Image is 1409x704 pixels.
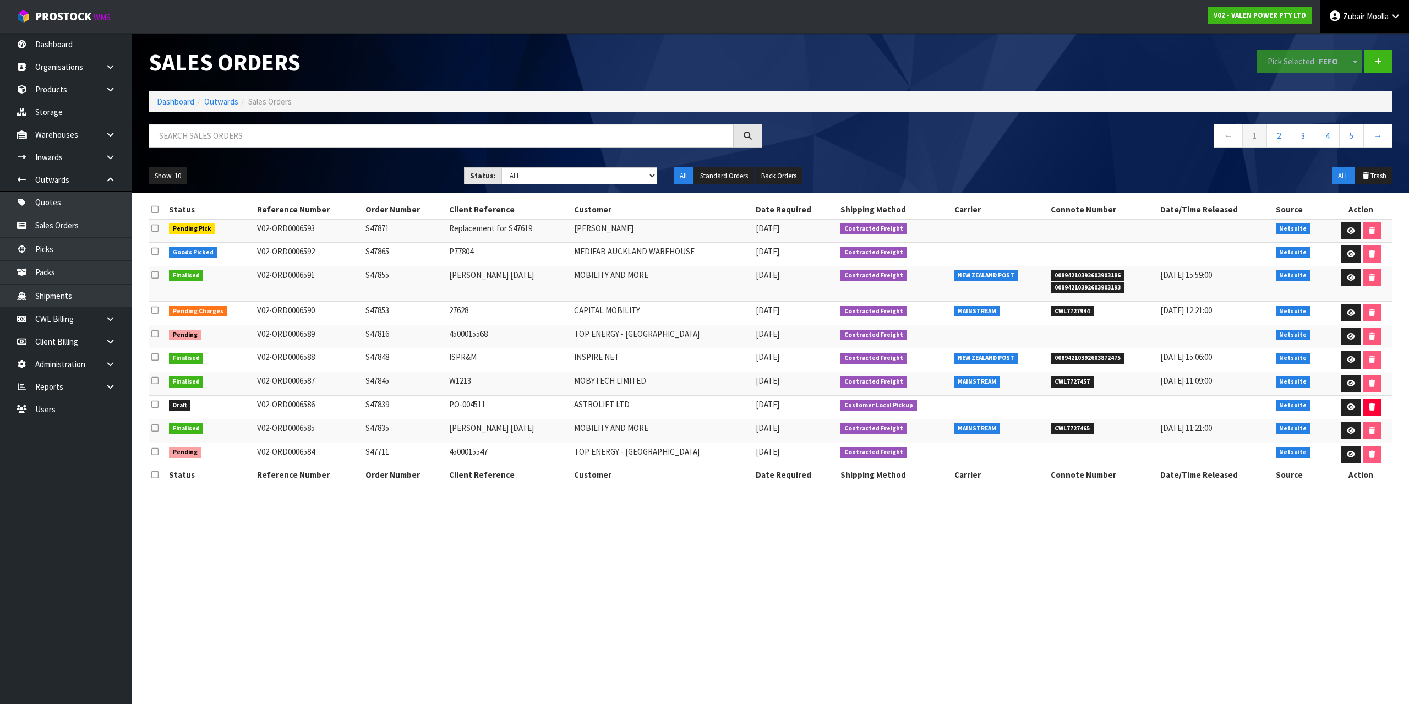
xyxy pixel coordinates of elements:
td: S47845 [363,372,446,396]
h1: Sales Orders [149,50,762,75]
span: ProStock [35,9,91,24]
span: NEW ZEALAND POST [954,353,1019,364]
a: 4 [1315,124,1340,148]
td: MOBYTECH LIMITED [571,372,753,396]
a: Outwards [204,96,238,107]
span: Contracted Freight [840,270,907,281]
th: Date Required [753,201,838,219]
th: Client Reference [446,466,572,484]
td: ISPR&M [446,348,572,372]
span: Sales Orders [248,96,292,107]
span: Pending Pick [169,223,215,234]
a: 5 [1339,124,1364,148]
span: Goods Picked [169,247,217,258]
th: Source [1273,201,1329,219]
span: [DATE] [756,446,779,457]
th: Action [1329,201,1392,219]
td: S47865 [363,243,446,266]
th: Reference Number [254,201,363,219]
td: S47848 [363,348,446,372]
span: [DATE] 12:21:00 [1160,305,1212,315]
span: Finalised [169,376,204,388]
th: Status [166,201,254,219]
td: S47855 [363,266,446,301]
span: Finalised [169,270,204,281]
td: V02-ORD0006588 [254,348,363,372]
button: ALL [1332,167,1355,185]
td: CAPITAL MOBILITY [571,301,753,325]
th: Customer [571,466,753,484]
span: [DATE] [756,329,779,339]
a: 3 [1291,124,1315,148]
th: Date/Time Released [1157,466,1273,484]
td: 27628 [446,301,572,325]
th: Client Reference [446,201,572,219]
span: Netsuite [1276,423,1311,434]
td: V02-ORD0006592 [254,243,363,266]
span: [DATE] [756,223,779,233]
span: Pending Charges [169,306,227,317]
small: WMS [94,12,111,23]
span: [DATE] [756,375,779,386]
td: MOBILITY AND MORE [571,266,753,301]
td: INSPIRE NET [571,348,753,372]
span: Moolla [1367,11,1389,21]
td: MOBILITY AND MORE [571,419,753,443]
button: Standard Orders [694,167,754,185]
strong: FEFO [1319,56,1338,67]
th: Status [166,466,254,484]
span: Contracted Freight [840,223,907,234]
span: Draft [169,400,191,411]
td: W1213 [446,372,572,396]
button: All [674,167,693,185]
span: Netsuite [1276,376,1311,388]
span: Pending [169,447,201,458]
button: Trash [1356,167,1392,185]
td: [PERSON_NAME] [DATE] [446,266,572,301]
td: 4500015568 [446,325,572,348]
span: 00894210392603872475 [1051,353,1124,364]
span: Netsuite [1276,247,1311,258]
span: Netsuite [1276,270,1311,281]
span: Customer Local Pickup [840,400,917,411]
td: TOP ENERGY - [GEOGRAPHIC_DATA] [571,325,753,348]
span: Netsuite [1276,447,1311,458]
span: Netsuite [1276,353,1311,364]
td: [PERSON_NAME] [571,219,753,243]
span: [DATE] [756,352,779,362]
td: PO-004511 [446,396,572,419]
span: NEW ZEALAND POST [954,270,1019,281]
td: V02-ORD0006586 [254,396,363,419]
th: Customer [571,201,753,219]
td: V02-ORD0006591 [254,266,363,301]
span: Contracted Freight [840,423,907,434]
button: Show: 10 [149,167,187,185]
td: [PERSON_NAME] [DATE] [446,419,572,443]
th: Order Number [363,201,446,219]
th: Date/Time Released [1157,201,1273,219]
td: 4500015547 [446,443,572,466]
button: Back Orders [755,167,802,185]
nav: Page navigation [779,124,1392,151]
span: [DATE] [756,246,779,257]
strong: Status: [470,171,496,181]
td: S47871 [363,219,446,243]
span: [DATE] 11:21:00 [1160,423,1212,433]
th: Order Number [363,466,446,484]
a: V02 - VALEN POWER PTY LTD [1208,7,1312,24]
span: [DATE] [756,399,779,410]
td: S47816 [363,325,446,348]
td: S47853 [363,301,446,325]
span: Finalised [169,423,204,434]
td: ASTROLIFT LTD [571,396,753,419]
th: Reference Number [254,466,363,484]
th: Source [1273,466,1329,484]
td: V02-ORD0006589 [254,325,363,348]
a: 1 [1242,124,1267,148]
span: [DATE] 15:06:00 [1160,352,1212,362]
img: cube-alt.png [17,9,30,23]
input: Search sales orders [149,124,734,148]
th: Connote Number [1048,466,1157,484]
span: Netsuite [1276,330,1311,341]
span: [DATE] [756,423,779,433]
